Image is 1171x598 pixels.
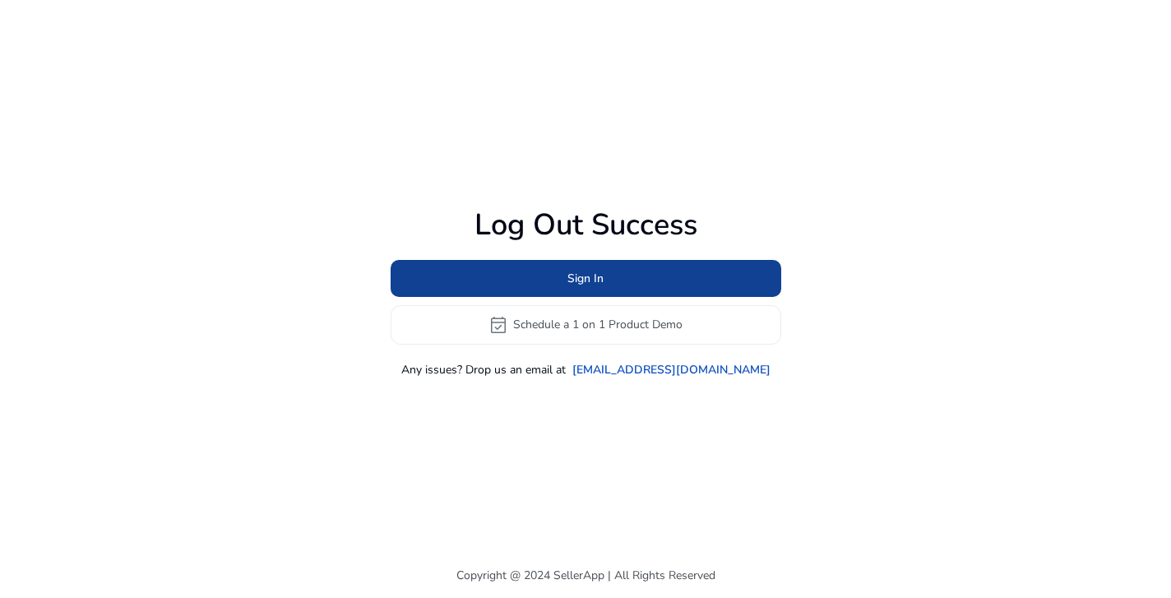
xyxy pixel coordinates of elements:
[391,207,781,243] h1: Log Out Success
[391,305,781,345] button: event_availableSchedule a 1 on 1 Product Demo
[391,260,781,297] button: Sign In
[401,361,566,378] p: Any issues? Drop us an email at
[572,361,771,378] a: [EMAIL_ADDRESS][DOMAIN_NAME]
[488,315,508,335] span: event_available
[567,270,604,287] span: Sign In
